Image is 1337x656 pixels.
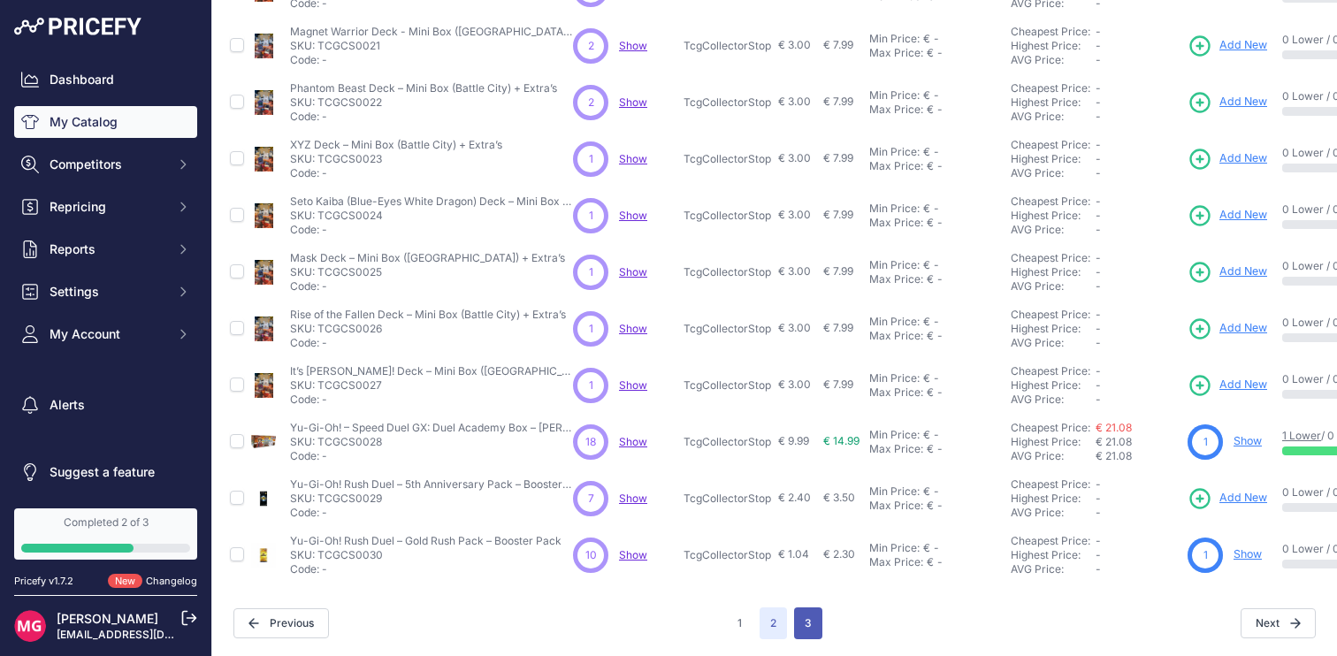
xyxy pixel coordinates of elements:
span: € 2.40 [778,491,811,504]
div: € [927,499,934,513]
div: € [923,541,930,555]
div: € [927,385,934,400]
div: Completed 2 of 3 [21,515,190,530]
span: - [1096,152,1101,165]
span: - [1096,138,1101,151]
p: TcgCollectorStop [684,548,771,562]
a: Add New [1188,147,1267,172]
span: - [1096,548,1101,561]
div: Min Price: [869,32,920,46]
p: Mask Deck – Mini Box ([GEOGRAPHIC_DATA]) + Extra’s [290,251,565,265]
a: Cheapest Price: [1011,364,1090,378]
div: Min Price: [869,428,920,442]
p: Yu-Gi-Oh! Rush Duel – 5th Anniversary Pack – Booster Pack – [GEOGRAPHIC_DATA] [290,477,573,492]
div: - [930,145,939,159]
p: SKU: TCGCS0028 [290,435,573,449]
a: [PERSON_NAME] [57,611,158,626]
div: € [923,428,930,442]
button: Next [1241,608,1316,638]
span: My Account [50,325,165,343]
span: - [1096,378,1101,392]
p: TcgCollectorStop [684,435,771,449]
p: Phantom Beast Deck – Mini Box (Battle City) + Extra’s [290,81,557,95]
button: Competitors [14,149,197,180]
span: Reports [50,240,165,258]
div: - [934,329,943,343]
div: - [930,484,939,499]
span: - [1096,95,1101,109]
span: € 7.99 [823,95,853,108]
div: € [923,88,930,103]
span: Add New [1219,37,1267,54]
span: Add New [1219,94,1267,111]
div: Max Price: [869,329,923,343]
span: - [1096,534,1101,547]
span: € 1.04 [778,547,809,561]
p: Rise of the Fallen Deck – Mini Box (Battle City) + Extra’s [290,308,566,322]
span: - [1096,562,1101,576]
a: Show [1234,434,1262,447]
button: Settings [14,276,197,308]
a: Alerts [14,389,197,421]
div: Min Price: [869,258,920,272]
div: Highest Price: [1011,95,1096,110]
a: Dashboard [14,64,197,95]
div: Highest Price: [1011,548,1096,562]
a: Completed 2 of 3 [14,508,197,560]
button: Go to page 1 [727,607,753,639]
div: Highest Price: [1011,39,1096,53]
span: € 7.99 [823,151,853,164]
div: - [930,315,939,329]
span: - [1096,279,1101,293]
a: Add New [1188,373,1267,398]
span: - [1096,393,1101,406]
a: Show [619,39,647,52]
span: € 3.00 [778,264,811,278]
p: Magnet Warrior Deck - Mini Box ([GEOGRAPHIC_DATA]) + Extra’s [290,25,573,39]
div: - [930,371,939,385]
span: Show [619,378,647,392]
div: - [930,258,939,272]
span: - [1096,308,1101,321]
p: Seto Kaiba (Blue-Eyes White Dragon) Deck – Mini Box (Battle City) + Extra’s [290,195,573,209]
p: TcgCollectorStop [684,152,771,166]
span: € 3.00 [778,95,811,108]
div: € [923,145,930,159]
p: Code: - [290,336,566,350]
span: Add New [1219,377,1267,393]
span: 2 [588,38,594,54]
span: Show [619,322,647,335]
div: Highest Price: [1011,378,1096,393]
span: € 3.00 [778,208,811,221]
span: - [1096,195,1101,208]
span: - [1096,265,1101,278]
p: SKU: TCGCS0030 [290,548,562,562]
p: Code: - [290,53,573,67]
p: Yu-Gi-Oh! Rush Duel – Gold Rush Pack – Booster Pack [290,534,562,548]
span: - [1096,223,1101,236]
a: Show [619,435,647,448]
span: Add New [1219,150,1267,167]
div: Highest Price: [1011,435,1096,449]
div: - [934,555,943,569]
p: TcgCollectorStop [684,39,771,53]
span: 18 [585,434,596,450]
span: Add New [1219,263,1267,280]
a: € 21.08 [1096,421,1132,434]
div: - [930,88,939,103]
a: Show [619,548,647,561]
p: SKU: TCGCS0025 [290,265,565,279]
a: Show [1234,547,1262,561]
p: SKU: TCGCS0027 [290,378,573,393]
div: AVG Price: [1011,223,1096,237]
span: € 2.30 [823,547,855,561]
span: 10 [585,547,597,563]
span: € 3.00 [778,151,811,164]
a: Cheapest Price: [1011,25,1090,38]
a: Show [619,95,647,109]
span: - [1096,506,1101,519]
div: AVG Price: [1011,110,1096,124]
div: Min Price: [869,484,920,499]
